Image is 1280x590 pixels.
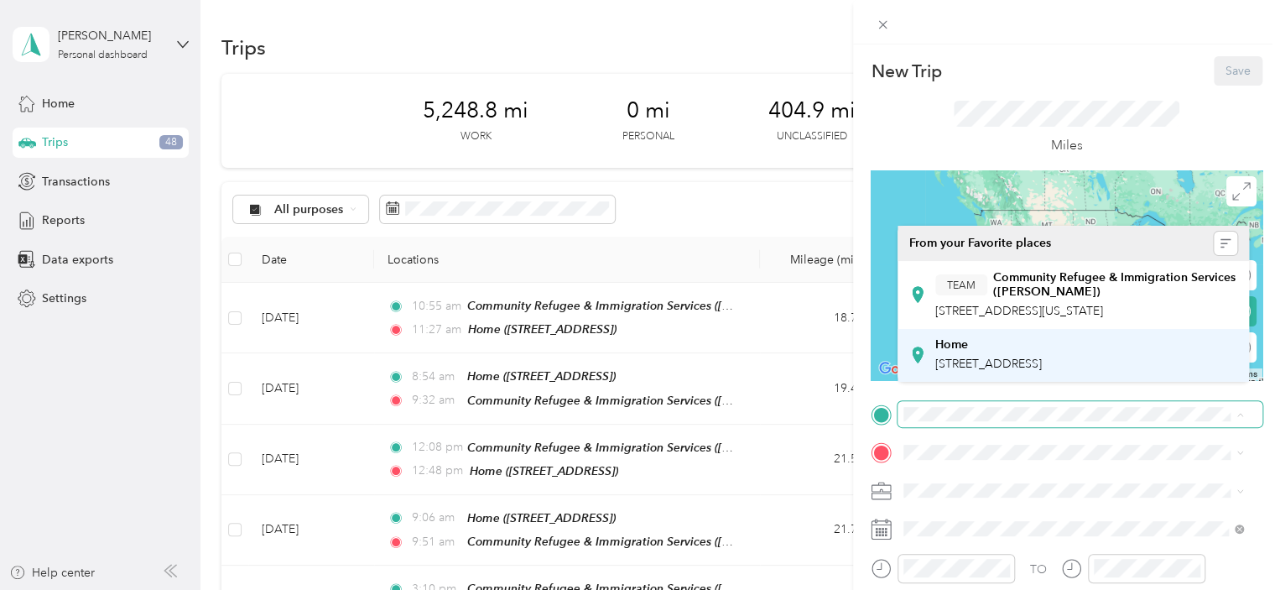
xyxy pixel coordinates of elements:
[1051,135,1083,156] p: Miles
[935,274,987,295] button: TEAM
[935,337,968,352] strong: Home
[1186,496,1280,590] iframe: Everlance-gr Chat Button Frame
[871,60,941,83] p: New Trip
[909,236,1051,251] span: From your Favorite places
[935,357,1042,371] span: [STREET_ADDRESS]
[1030,561,1047,578] div: TO
[947,277,976,292] span: TEAM
[875,358,930,380] a: Open this area in Google Maps (opens a new window)
[875,358,930,380] img: Google
[993,270,1238,300] strong: Community Refugee & Immigration Services ([PERSON_NAME])
[935,304,1103,318] span: [STREET_ADDRESS][US_STATE]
